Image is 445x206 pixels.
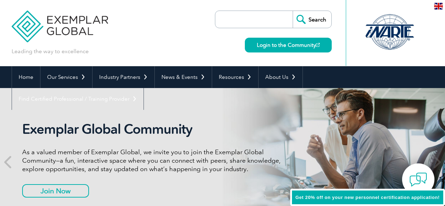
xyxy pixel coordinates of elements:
a: Resources [212,66,258,88]
img: en [434,3,443,10]
a: Join Now [22,184,89,198]
a: Login to the Community [245,38,332,52]
a: Our Services [40,66,92,88]
span: Get 20% off on your new personnel certification application! [295,195,440,200]
input: Search [293,11,331,28]
p: Leading the way to excellence [12,48,89,55]
a: Industry Partners [93,66,154,88]
a: Find Certified Professional / Training Provider [12,88,144,110]
h2: Exemplar Global Community [22,121,286,137]
p: As a valued member of Exemplar Global, we invite you to join the Exemplar Global Community—a fun,... [22,148,286,173]
a: Home [12,66,40,88]
a: About Us [259,66,303,88]
img: open_square.png [316,43,320,47]
img: contact-chat.png [409,171,427,188]
a: News & Events [155,66,212,88]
